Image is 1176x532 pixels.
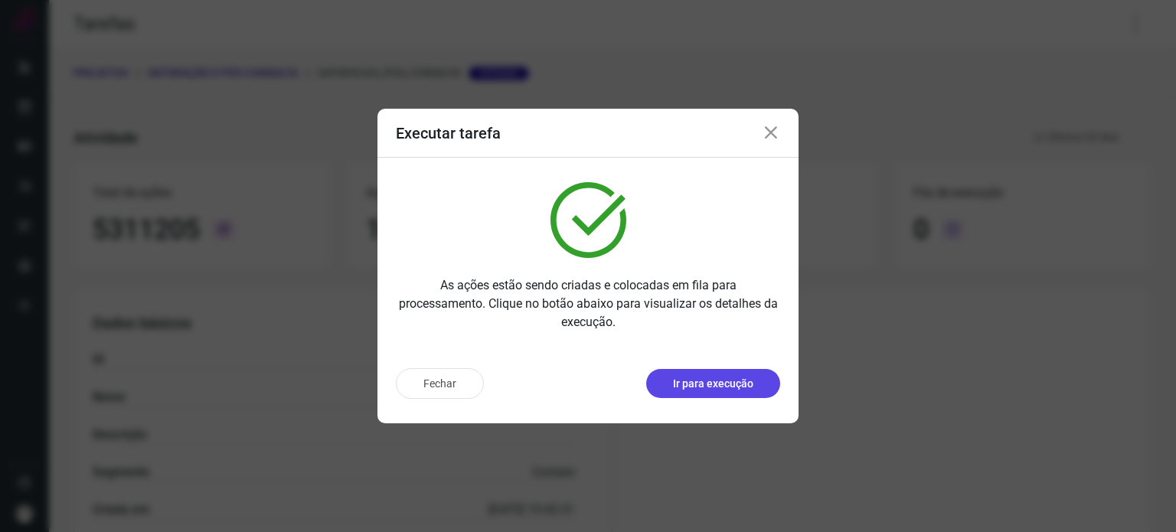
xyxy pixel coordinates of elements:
[396,276,780,331] p: As ações estão sendo criadas e colocadas em fila para processamento. Clique no botão abaixo para ...
[673,376,753,392] p: Ir para execução
[396,368,484,399] button: Fechar
[550,182,626,258] img: verified.svg
[396,124,501,142] h3: Executar tarefa
[646,369,780,398] button: Ir para execução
